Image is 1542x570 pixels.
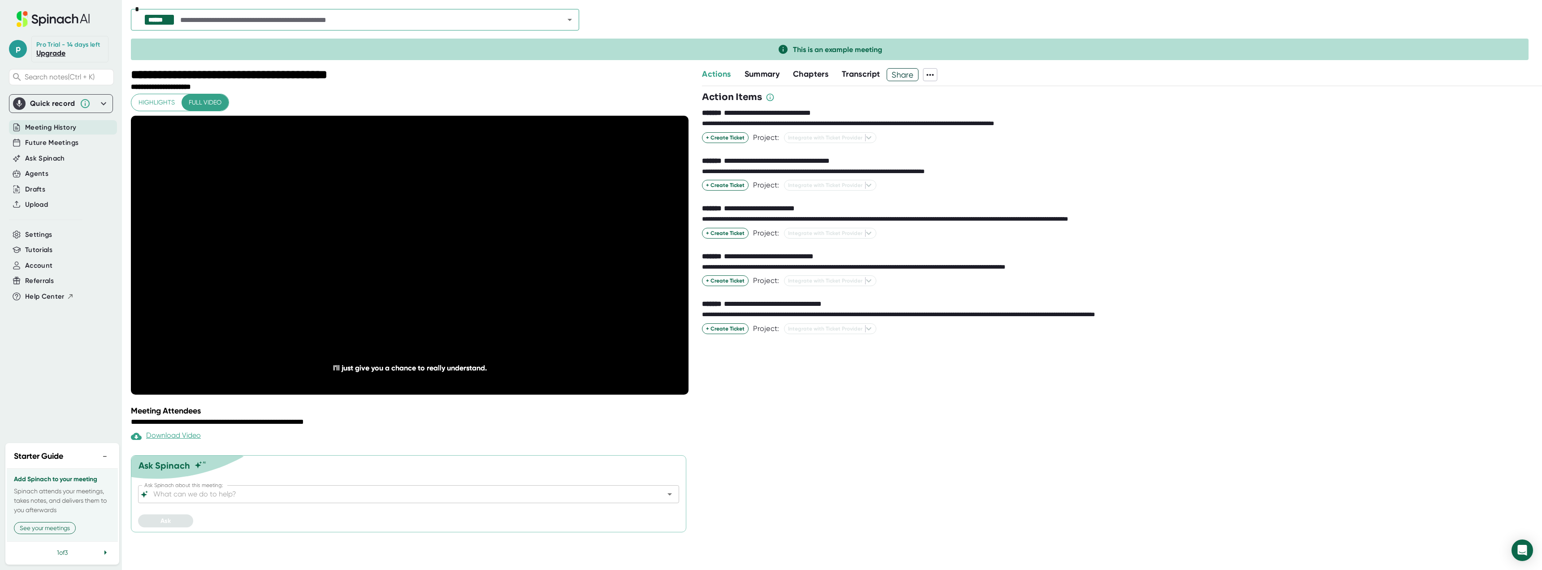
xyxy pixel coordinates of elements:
button: Drafts [25,184,45,195]
button: Open [563,13,576,26]
span: + Create Ticket [706,181,745,189]
button: Account [25,261,52,271]
span: Integrate with Ticket Provider [788,229,872,237]
button: Ask [138,514,193,527]
button: Settings [25,230,52,240]
h3: Action Items [702,91,762,104]
h3: Add Spinach to your meeting [14,476,111,483]
a: Upgrade [36,49,65,57]
button: Open [663,488,676,500]
span: Integrate with Ticket Provider [788,181,872,189]
button: + Create Ticket [702,323,749,334]
button: Help Center [25,292,74,302]
button: + Create Ticket [702,180,749,191]
span: Transcript [842,69,880,79]
span: Integrate with Ticket Provider [788,277,872,285]
div: Quick record [30,99,75,108]
h2: Starter Guide [14,450,63,462]
div: Project: [753,133,779,142]
button: Actions [702,68,731,80]
button: Chapters [793,68,828,80]
button: Summary [745,68,780,80]
button: Integrate with Ticket Provider [784,228,876,239]
span: Help Center [25,292,65,302]
span: Full video [189,97,221,108]
button: Tutorials [25,245,52,255]
button: Future Meetings [25,138,78,148]
button: Integrate with Ticket Provider [784,323,876,334]
button: Integrate with Ticket Provider [784,132,876,143]
button: Upload [25,200,48,210]
span: p [9,40,27,58]
button: Ask Spinach [25,153,65,164]
button: Integrate with Ticket Provider [784,275,876,286]
span: + Create Ticket [706,325,745,333]
button: Highlights [131,94,182,111]
span: Integrate with Ticket Provider [788,134,872,142]
button: Full video [182,94,229,111]
div: I'll just give you a chance to really understand. [186,364,632,372]
div: Meeting Attendees [131,406,691,416]
button: See your meetings [14,522,76,534]
div: Quick record [13,95,109,113]
button: + Create Ticket [702,132,749,143]
button: Agents [25,169,48,179]
div: Project: [753,276,779,285]
button: + Create Ticket [702,228,749,239]
button: Share [887,68,918,81]
div: Open Intercom Messenger [1512,540,1533,561]
span: Integrate with Ticket Provider [788,325,872,333]
div: Project: [753,324,779,333]
span: + Create Ticket [706,277,745,285]
button: + Create Ticket [702,275,749,286]
span: Chapters [793,69,828,79]
span: Search notes (Ctrl + K) [25,73,95,81]
span: Highlights [139,97,175,108]
span: 1 of 3 [57,549,68,556]
div: Ask Spinach [139,460,190,471]
span: Summary [745,69,780,79]
button: Transcript [842,68,880,80]
div: Pro Trial - 14 days left [36,41,100,49]
span: Ask [160,517,171,525]
span: + Create Ticket [706,229,745,237]
span: Actions [702,69,731,79]
button: − [99,450,111,463]
div: Project: [753,181,779,190]
span: + Create Ticket [706,134,745,142]
p: Spinach attends your meetings, takes notes, and delivers them to you afterwards [14,487,111,515]
span: This is an example meeting [793,45,882,54]
input: What can we do to help? [152,488,650,500]
div: Paid feature [131,431,201,442]
button: Meeting History [25,122,76,133]
span: Share [887,67,918,83]
button: Integrate with Ticket Provider [784,180,876,191]
button: Referrals [25,276,54,286]
div: Project: [753,229,779,238]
